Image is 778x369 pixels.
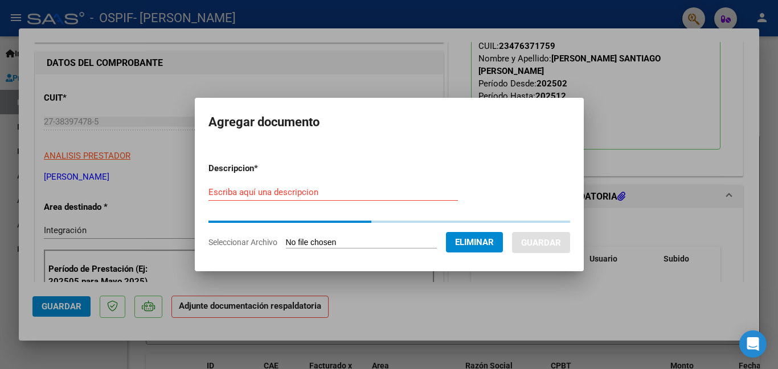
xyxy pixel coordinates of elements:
[208,162,317,175] p: Descripcion
[512,232,570,253] button: Guardar
[455,237,494,247] span: Eliminar
[521,238,561,248] span: Guardar
[208,238,277,247] span: Seleccionar Archivo
[739,330,767,358] div: Open Intercom Messenger
[446,232,503,252] button: Eliminar
[208,111,570,133] h2: Agregar documento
